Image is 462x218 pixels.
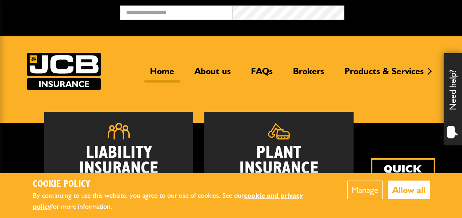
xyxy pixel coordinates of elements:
[55,145,182,181] h2: Liability Insurance
[215,145,343,177] h2: Plant Insurance
[33,179,325,190] h2: Cookie Policy
[33,190,325,212] p: By continuing to use this website, you agree to our use of cookies. See our for more information.
[27,53,101,90] a: JCB Insurance Services
[287,66,330,83] a: Brokers
[33,191,303,211] a: cookie and privacy policy
[144,66,180,83] a: Home
[444,53,462,145] div: Need help?
[27,53,101,90] img: JCB Insurance Services logo
[344,6,456,17] button: Broker Login
[339,66,429,83] a: Products & Services
[189,66,236,83] a: About us
[246,66,278,83] a: FAQs
[388,181,430,199] button: Allow all
[347,181,383,199] button: Manage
